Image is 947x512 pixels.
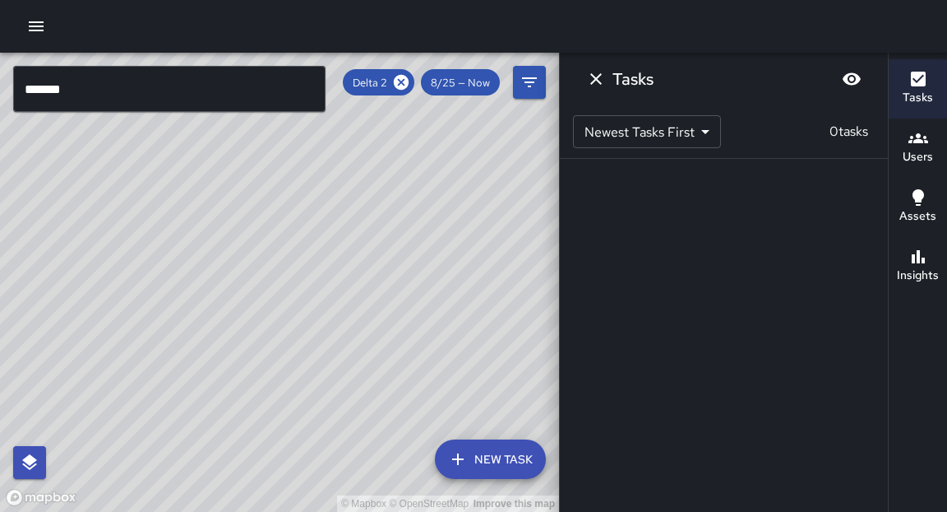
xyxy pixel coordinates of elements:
[435,440,546,479] button: New Task
[897,267,939,285] h6: Insights
[343,69,414,95] div: Delta 2
[889,178,947,237] button: Assets
[903,89,933,107] h6: Tasks
[421,76,500,90] span: 8/25 — Now
[343,76,397,90] span: Delta 2
[889,59,947,119] button: Tasks
[899,207,936,226] h6: Assets
[513,66,546,99] button: Filters
[903,148,933,166] h6: Users
[823,122,875,142] p: 0 tasks
[573,115,721,148] div: Newest Tasks First
[889,237,947,296] button: Insights
[580,63,612,95] button: Dismiss
[612,66,654,92] h6: Tasks
[889,119,947,178] button: Users
[835,63,868,95] button: Blur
